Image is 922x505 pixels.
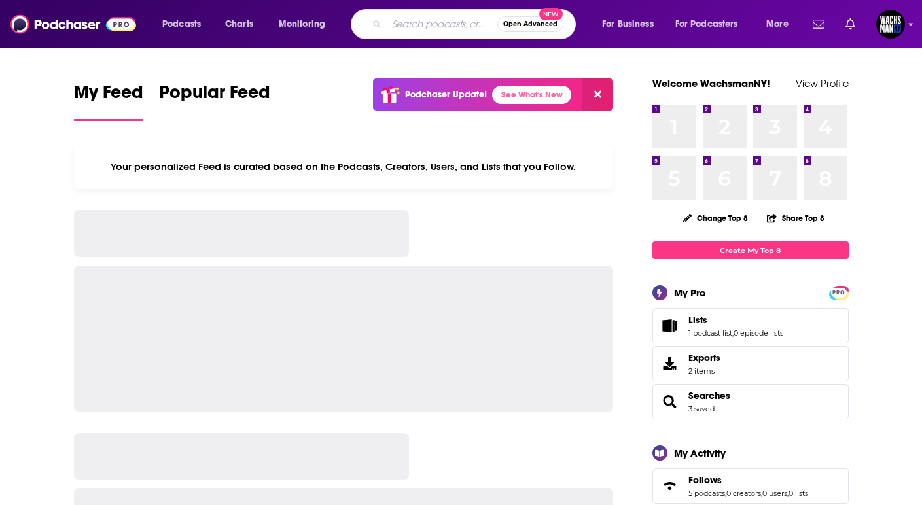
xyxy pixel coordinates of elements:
a: 5 podcasts [688,489,725,498]
button: open menu [757,14,805,35]
span: Open Advanced [503,21,558,27]
button: open menu [270,14,342,35]
a: Charts [217,14,261,35]
span: , [761,489,762,498]
div: My Pro [674,287,706,299]
span: , [732,328,734,338]
span: Monitoring [279,15,325,33]
a: Lists [657,317,683,335]
a: Follows [657,477,683,495]
a: Searches [657,392,683,411]
button: Open AdvancedNew [497,16,563,32]
a: View Profile [796,77,849,90]
button: Change Top 8 [675,210,756,226]
span: Logged in as WachsmanNY [876,10,905,39]
a: Create My Top 8 [652,241,849,259]
button: open menu [667,14,757,35]
a: 3 saved [688,404,715,413]
a: Exports [652,346,849,381]
a: Lists [688,314,783,326]
span: Lists [652,308,849,343]
span: More [766,15,789,33]
div: Your personalized Feed is curated based on the Podcasts, Creators, Users, and Lists that you Follow. [74,145,614,189]
span: Follows [688,474,722,486]
span: New [539,8,563,20]
button: open menu [593,14,670,35]
span: Podcasts [162,15,201,33]
a: PRO [831,287,847,297]
span: , [787,489,789,498]
span: PRO [831,288,847,298]
a: Searches [688,390,730,402]
div: Search podcasts, credits, & more... [363,9,588,39]
span: Charts [225,15,253,33]
img: User Profile [876,10,905,39]
span: Searches [652,384,849,419]
span: 2 items [688,366,720,375]
button: Share Top 8 [766,205,825,231]
span: Exports [688,352,720,364]
a: Follows [688,474,808,486]
a: Show notifications dropdown [840,13,860,35]
img: Podchaser - Follow, Share and Rate Podcasts [10,12,136,37]
button: Show profile menu [876,10,905,39]
a: Show notifications dropdown [807,13,830,35]
div: My Activity [674,447,726,459]
a: 0 users [762,489,787,498]
span: Lists [688,314,707,326]
a: 0 lists [789,489,808,498]
input: Search podcasts, credits, & more... [387,14,497,35]
button: open menu [153,14,218,35]
span: For Business [602,15,654,33]
span: Follows [652,468,849,504]
a: Popular Feed [159,81,270,121]
span: , [725,489,726,498]
a: 0 creators [726,489,761,498]
span: For Podcasters [675,15,738,33]
span: Exports [657,355,683,373]
a: See What's New [492,86,571,104]
p: Podchaser Update! [405,89,487,100]
span: My Feed [74,81,143,111]
a: Welcome WachsmanNY! [652,77,770,90]
a: 1 podcast list [688,328,732,338]
a: My Feed [74,81,143,121]
span: Popular Feed [159,81,270,111]
a: 0 episode lists [734,328,783,338]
